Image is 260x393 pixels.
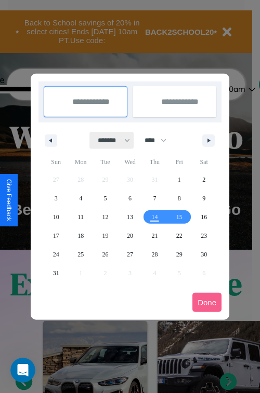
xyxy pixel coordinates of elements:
[201,226,207,245] span: 23
[68,226,93,245] button: 18
[128,189,132,208] span: 6
[178,189,181,208] span: 8
[53,226,59,245] span: 17
[118,154,142,170] span: Wed
[118,226,142,245] button: 20
[77,245,84,264] span: 25
[44,154,68,170] span: Sun
[151,245,158,264] span: 28
[79,189,82,208] span: 4
[192,189,216,208] button: 9
[44,189,68,208] button: 3
[102,245,109,264] span: 26
[93,189,118,208] button: 5
[68,189,93,208] button: 4
[192,226,216,245] button: 23
[176,226,183,245] span: 22
[151,208,158,226] span: 14
[127,208,133,226] span: 13
[142,208,167,226] button: 14
[153,189,156,208] span: 7
[77,226,84,245] span: 18
[178,170,181,189] span: 1
[201,245,207,264] span: 30
[192,293,222,312] button: Done
[93,226,118,245] button: 19
[102,208,109,226] span: 12
[151,226,158,245] span: 21
[55,189,58,208] span: 3
[192,245,216,264] button: 30
[93,208,118,226] button: 12
[118,208,142,226] button: 13
[202,170,205,189] span: 2
[93,245,118,264] button: 26
[118,189,142,208] button: 6
[176,245,183,264] span: 29
[93,154,118,170] span: Tue
[10,358,35,383] iframe: Intercom live chat
[53,208,59,226] span: 10
[167,245,191,264] button: 29
[44,264,68,282] button: 31
[167,208,191,226] button: 15
[53,245,59,264] span: 24
[68,154,93,170] span: Mon
[53,264,59,282] span: 31
[5,179,12,221] div: Give Feedback
[167,170,191,189] button: 1
[104,189,107,208] span: 5
[202,189,205,208] span: 9
[68,245,93,264] button: 25
[44,245,68,264] button: 24
[142,226,167,245] button: 21
[118,245,142,264] button: 27
[68,208,93,226] button: 11
[142,189,167,208] button: 7
[127,226,133,245] span: 20
[44,208,68,226] button: 10
[77,208,84,226] span: 11
[142,245,167,264] button: 28
[167,189,191,208] button: 8
[192,170,216,189] button: 2
[176,208,183,226] span: 15
[127,245,133,264] span: 27
[167,154,191,170] span: Fri
[44,226,68,245] button: 17
[167,226,191,245] button: 22
[192,208,216,226] button: 16
[201,208,207,226] span: 16
[102,226,109,245] span: 19
[142,154,167,170] span: Thu
[192,154,216,170] span: Sat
